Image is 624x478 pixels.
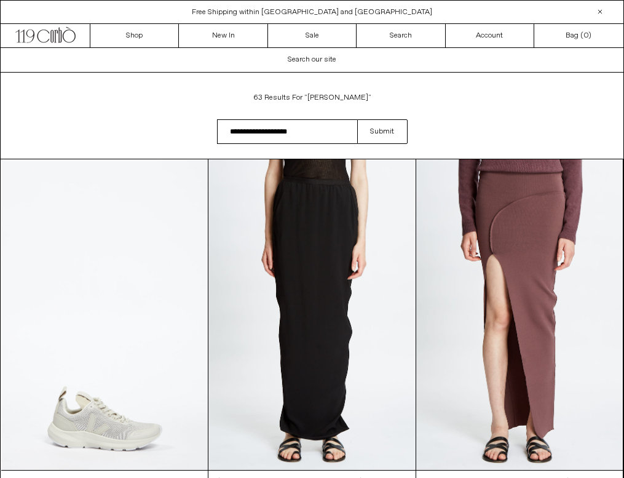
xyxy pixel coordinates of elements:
[446,24,534,47] a: Account
[357,119,407,144] button: Submit
[90,24,179,47] a: Shop
[534,24,623,47] a: Bag ()
[416,159,623,470] img: Rick Owens Theresa Skirt
[208,159,416,470] img: Rick Owens Pillar Skirt
[217,87,408,108] h1: 63 results for "[PERSON_NAME]"
[217,119,358,144] input: Search
[583,31,588,41] span: 0
[179,24,267,47] a: New In
[268,24,357,47] a: Sale
[583,30,591,41] span: )
[288,55,336,65] span: Search our site
[357,24,445,47] a: Search
[192,7,432,17] a: Free Shipping within [GEOGRAPHIC_DATA] and [GEOGRAPHIC_DATA]
[1,159,208,470] img: Rick Owens X Veja Edition Performance Sneaker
